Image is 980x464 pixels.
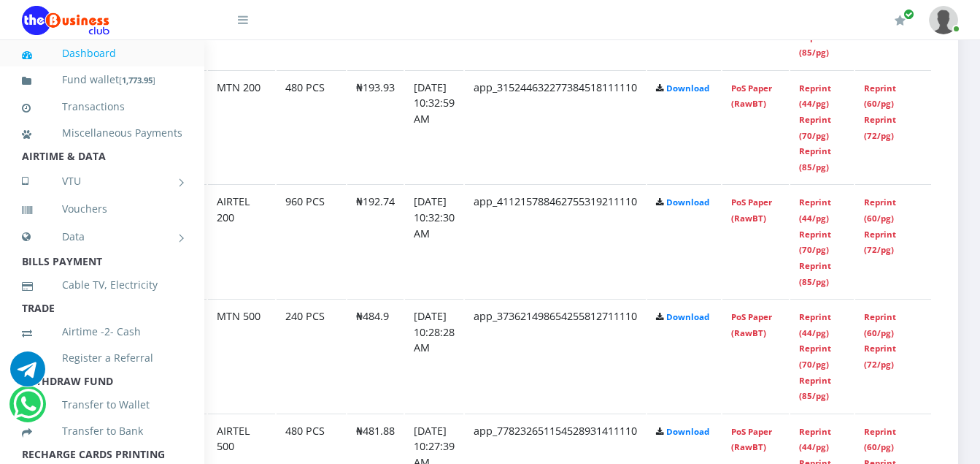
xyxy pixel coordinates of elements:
[864,114,896,141] a: Reprint (72/pg)
[22,388,182,422] a: Transfer to Wallet
[666,83,709,94] a: Download
[864,83,896,110] a: Reprint (60/pg)
[799,114,831,141] a: Reprint (70/pg)
[799,426,831,453] a: Reprint (44/pg)
[799,311,831,338] a: Reprint (44/pg)
[405,299,463,412] td: [DATE] 10:28:28 AM
[22,63,182,97] a: Fund wallet[1,773.95]
[864,197,896,224] a: Reprint (60/pg)
[22,341,182,375] a: Register a Referral
[864,426,896,453] a: Reprint (60/pg)
[405,184,463,297] td: [DATE] 10:32:30 AM
[799,83,831,110] a: Reprint (44/pg)
[895,15,906,26] i: Renew/Upgrade Subscription
[208,184,275,297] td: AIRTEL 200
[799,197,831,224] a: Reprint (44/pg)
[22,6,109,35] img: Logo
[799,145,831,172] a: Reprint (85/pg)
[731,83,772,110] a: PoS Paper (RawBT)
[13,398,43,422] a: Chat for support
[799,343,831,370] a: Reprint (70/pg)
[22,90,182,123] a: Transactions
[22,192,182,226] a: Vouchers
[22,268,182,302] a: Cable TV, Electricity
[731,197,772,224] a: PoS Paper (RawBT)
[277,299,346,412] td: 240 PCS
[277,70,346,183] td: 480 PCS
[347,184,404,297] td: ₦192.74
[666,426,709,437] a: Download
[864,311,896,338] a: Reprint (60/pg)
[799,375,831,402] a: Reprint (85/pg)
[119,75,155,85] small: [ ]
[465,70,646,183] td: app_315244632277384518111110
[405,70,463,183] td: [DATE] 10:32:59 AM
[347,299,404,412] td: ₦484.9
[22,315,182,349] a: Airtime -2- Cash
[10,362,45,387] a: Chat for support
[731,311,772,338] a: PoS Paper (RawBT)
[208,299,275,412] td: MTN 500
[277,184,346,297] td: 960 PCS
[22,218,182,255] a: Data
[465,184,646,297] td: app_411215788462755319211110
[903,9,914,20] span: Renew/Upgrade Subscription
[465,299,646,412] td: app_373621498654255812711110
[731,426,772,453] a: PoS Paper (RawBT)
[22,37,182,70] a: Dashboard
[208,70,275,183] td: MTN 200
[22,414,182,448] a: Transfer to Bank
[22,163,182,199] a: VTU
[799,229,831,256] a: Reprint (70/pg)
[799,260,831,287] a: Reprint (85/pg)
[929,6,958,34] img: User
[347,70,404,183] td: ₦193.93
[666,197,709,208] a: Download
[666,311,709,322] a: Download
[864,229,896,256] a: Reprint (72/pg)
[22,116,182,150] a: Miscellaneous Payments
[864,343,896,370] a: Reprint (72/pg)
[122,75,153,85] b: 1,773.95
